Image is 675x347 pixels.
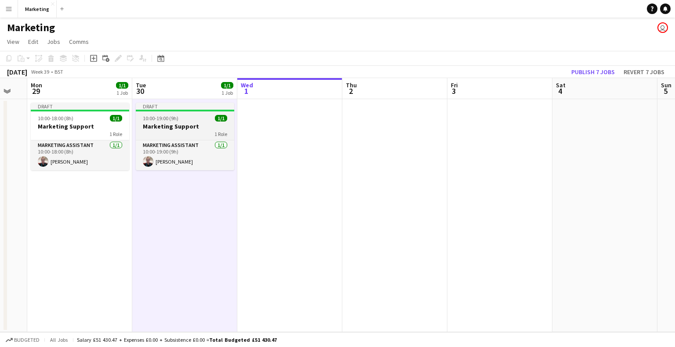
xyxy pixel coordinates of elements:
span: Sun [661,81,671,89]
app-card-role: Marketing Assistant1/110:00-18:00 (8h)[PERSON_NAME] [31,140,129,170]
div: Draft [136,103,234,110]
span: View [7,38,19,46]
span: Edit [28,38,38,46]
button: Publish 7 jobs [568,66,618,78]
span: Fri [451,81,458,89]
span: Thu [346,81,357,89]
span: 1/1 [215,115,227,122]
div: 1 Job [221,89,233,96]
span: Total Budgeted £51 430.47 [209,336,277,343]
span: 1/1 [116,82,128,89]
button: Marketing [18,0,57,18]
span: 1 Role [214,131,227,137]
a: View [4,36,23,47]
span: 2 [345,86,357,96]
h3: Marketing Support [31,122,129,130]
span: 10:00-19:00 (9h) [143,115,178,122]
app-user-avatar: Liveforce Marketing [657,22,668,33]
button: Revert 7 jobs [620,66,668,78]
h1: Marketing [7,21,55,34]
div: BST [54,68,63,75]
span: 1 [240,86,253,96]
div: Salary £51 430.47 + Expenses £0.00 + Subsistence £0.00 = [77,336,277,343]
a: Comms [65,36,92,47]
span: 5 [660,86,671,96]
span: Jobs [47,38,60,46]
a: Edit [25,36,42,47]
a: Jobs [44,36,64,47]
button: Budgeted [4,335,41,345]
span: Tue [136,81,146,89]
h3: Marketing Support [136,122,234,130]
span: Comms [69,38,89,46]
span: 10:00-18:00 (8h) [38,115,73,122]
span: 1/1 [221,82,233,89]
span: 3 [450,86,458,96]
span: All jobs [48,336,69,343]
app-job-card: Draft10:00-19:00 (9h)1/1Marketing Support1 RoleMarketing Assistant1/110:00-19:00 (9h)[PERSON_NAME] [136,103,234,170]
span: Mon [31,81,42,89]
app-card-role: Marketing Assistant1/110:00-19:00 (9h)[PERSON_NAME] [136,140,234,170]
span: Week 39 [29,68,51,75]
span: 4 [555,86,566,96]
span: 1/1 [110,115,122,122]
span: Wed [241,81,253,89]
div: [DATE] [7,68,27,76]
span: 29 [29,86,42,96]
span: Sat [556,81,566,89]
div: 1 Job [116,89,128,96]
span: 30 [134,86,146,96]
span: 1 Role [109,131,122,137]
div: Draft [31,103,129,110]
app-job-card: Draft10:00-18:00 (8h)1/1Marketing Support1 RoleMarketing Assistant1/110:00-18:00 (8h)[PERSON_NAME] [31,103,129,170]
span: Budgeted [14,337,40,343]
